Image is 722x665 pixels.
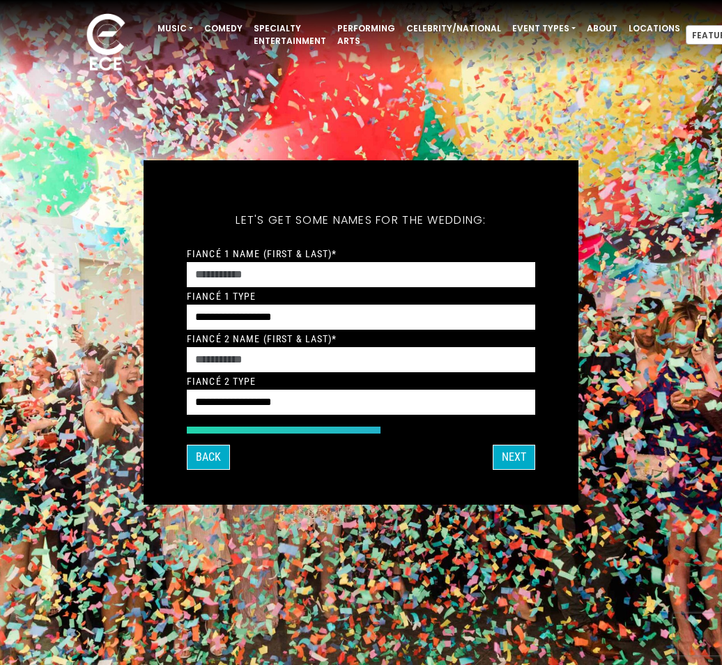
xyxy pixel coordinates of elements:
a: Event Types [507,17,581,40]
label: Fiancé 2 Type [187,375,256,388]
h5: Let's get some names for the wedding: [187,195,535,245]
a: Locations [623,17,686,40]
a: Celebrity/National [401,17,507,40]
a: Performing Arts [332,17,401,53]
img: ece_new_logo_whitev2-1.png [71,10,141,77]
button: Back [187,445,230,470]
a: Specialty Entertainment [248,17,332,53]
label: Fiancé 2 Name (First & Last)* [187,332,337,345]
button: Next [493,445,535,470]
a: About [581,17,623,40]
label: Fiancé 1 Name (First & Last)* [187,247,337,260]
a: Comedy [199,17,248,40]
a: Music [152,17,199,40]
label: Fiancé 1 Type [187,290,256,303]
